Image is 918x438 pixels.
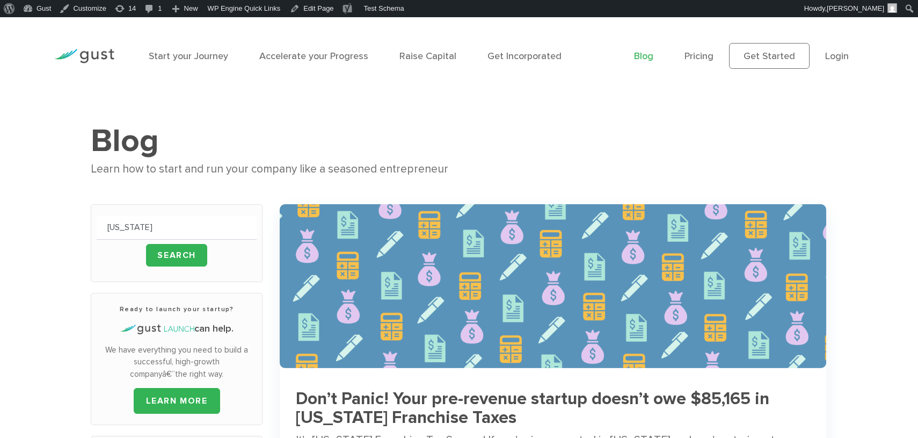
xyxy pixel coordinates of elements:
input: Search blog [97,216,257,240]
h3: Don’t Panic! Your pre-revenue startup doesn’t owe $85,165 in [US_STATE] Franchise Taxes [296,390,810,427]
a: Pricing [684,51,713,62]
h4: can help. [97,322,257,336]
a: Login [825,51,849,62]
a: Start your Journey [149,51,228,62]
div: Learn how to start and run your company like a seasoned entrepreneur [91,160,827,178]
a: Get Started [729,43,810,69]
input: Search [146,244,207,267]
a: Blog [634,51,653,62]
h3: Ready to launch your startup? [97,304,257,314]
img: Gust Logo [54,49,114,63]
a: Raise Capital [399,51,456,62]
span: [PERSON_NAME] [827,4,884,12]
h1: Blog [91,121,827,160]
a: LEARN MORE [134,388,220,414]
a: Get Incorporated [487,51,562,62]
a: Accelerate your Progress [259,51,368,62]
p: We have everything you need to build a successful, high-growth companyâ€”the right way. [97,344,257,380]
